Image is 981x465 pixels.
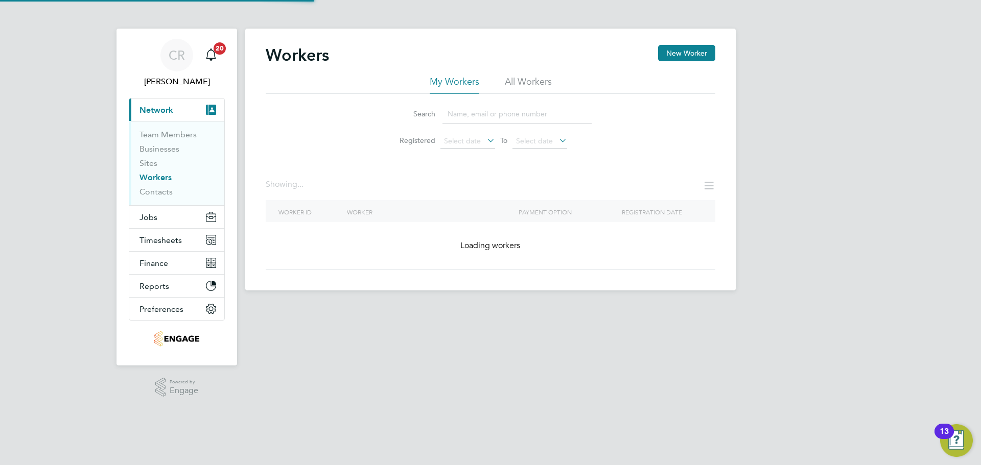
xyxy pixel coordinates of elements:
[940,424,973,457] button: Open Resource Center, 13 new notifications
[129,275,224,297] button: Reports
[129,39,225,88] a: CR[PERSON_NAME]
[154,331,199,347] img: integrapeople-logo-retina.png
[129,229,224,251] button: Timesheets
[170,378,198,386] span: Powered by
[214,42,226,55] span: 20
[139,258,168,268] span: Finance
[389,136,435,145] label: Registered
[430,76,479,94] li: My Workers
[497,134,510,147] span: To
[139,158,157,168] a: Sites
[201,39,221,71] a: 20
[155,378,199,397] a: Powered byEngage
[129,99,224,121] button: Network
[129,331,225,347] a: Go to home page
[389,109,435,118] label: Search
[129,76,225,88] span: Caitlin Rae
[444,136,481,145] span: Select date
[139,212,157,222] span: Jobs
[139,173,172,182] a: Workers
[139,105,173,115] span: Network
[139,235,182,245] span: Timesheets
[139,187,173,197] a: Contacts
[297,179,303,189] span: ...
[940,431,949,445] div: 13
[169,48,185,62] span: CR
[505,76,552,94] li: All Workers
[266,45,329,65] h2: Workers
[266,179,306,190] div: Showing
[116,29,237,365] nav: Main navigation
[658,45,715,61] button: New Worker
[129,298,224,320] button: Preferences
[129,252,224,274] button: Finance
[442,104,592,124] input: Name, email or phone number
[139,304,183,314] span: Preferences
[139,130,197,139] a: Team Members
[139,144,179,154] a: Businesses
[129,206,224,228] button: Jobs
[170,386,198,395] span: Engage
[516,136,553,145] span: Select date
[139,281,169,291] span: Reports
[129,121,224,205] div: Network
